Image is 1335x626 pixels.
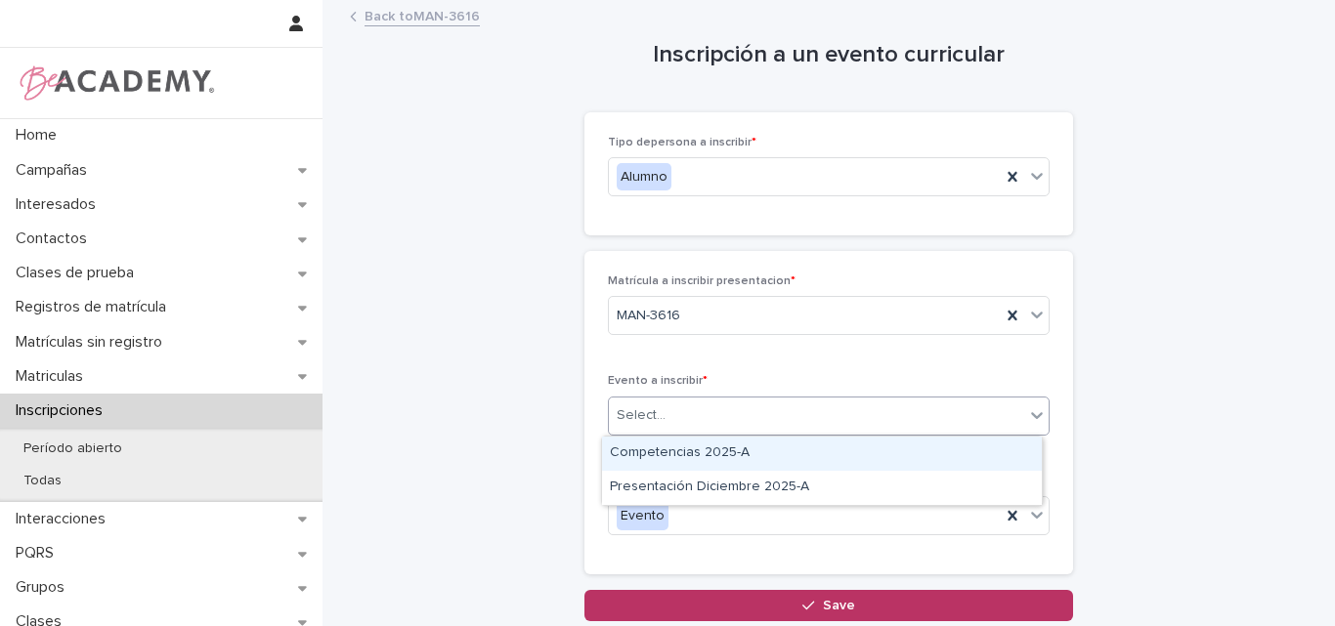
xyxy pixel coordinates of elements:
[8,195,111,214] p: Interesados
[608,137,756,148] span: Tipo depersona a inscribir
[608,375,708,387] span: Evento a inscribir
[8,578,80,597] p: Grupos
[584,590,1073,621] button: Save
[8,126,72,145] p: Home
[823,599,855,612] span: Save
[8,367,99,386] p: Matriculas
[584,41,1073,69] h1: Inscripción a un evento curricular
[8,510,121,528] p: Interacciones
[617,163,671,191] div: Alumno
[602,471,1042,505] div: Presentación Diciembre 2025-A
[8,401,118,420] p: Inscripciones
[8,264,150,282] p: Clases de prueba
[608,275,796,287] span: Matrícula a inscribir presentacion
[8,230,103,248] p: Contactos
[8,544,69,563] p: PQRS
[8,298,182,316] p: Registros de matrícula
[16,63,216,103] img: WPrjXfSUmiLcdUfaYY4Q
[602,437,1042,471] div: Competencias 2025-A
[617,306,680,326] span: MAN-3616
[365,4,480,26] a: Back toMAN-3616
[8,473,77,489] p: Todas
[8,161,103,180] p: Campañas
[617,405,666,426] div: Select...
[8,440,138,457] p: Período abierto
[617,502,668,530] div: Evento
[8,333,178,352] p: Matrículas sin registro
